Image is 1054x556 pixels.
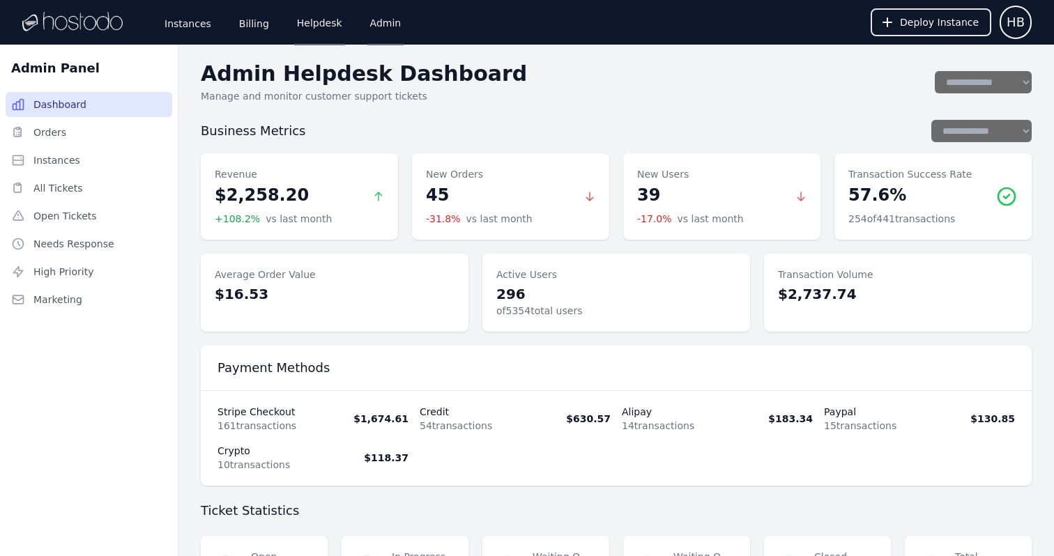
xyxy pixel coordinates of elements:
[622,405,694,419] p: alipay
[217,458,290,472] p: 10 transactions
[848,184,984,206] dd: 57.6 %
[466,212,533,226] span: vs last month
[420,405,492,419] p: credit
[6,148,172,173] a: Instances
[201,89,924,103] p: Manage and monitor customer support tickets
[768,412,813,426] p: $183.34
[6,92,172,117] a: Dashboard
[6,287,172,312] a: Marketing
[215,184,362,206] dd: $2,258.20
[900,15,979,29] span: Deploy Instance
[266,212,332,226] span: vs last month
[353,412,408,426] p: $1,674.61
[848,167,984,181] dt: Transaction Success Rate
[426,212,461,226] span: -31.8%
[6,259,172,284] a: High Priority
[11,59,100,78] h2: Admin Panel
[420,419,492,433] p: 54 transactions
[496,268,736,281] dt: Active Users
[622,419,694,433] p: 14 transactions
[215,268,455,281] dt: Average Order Value
[201,61,924,86] h2: Admin Helpdesk Dashboard
[201,123,305,139] h3: Business Metrics
[6,231,172,256] a: Needs Response
[6,176,172,201] a: All Tickets
[678,212,744,226] span: vs last month
[217,419,296,433] p: 161 transactions
[6,120,172,145] a: Orders
[215,284,455,304] dd: $16.53
[217,444,290,458] p: crypto
[824,419,896,433] p: 15 transactions
[364,451,408,465] p: $118.37
[778,284,1018,304] dd: $2,737.74
[637,212,672,226] span: -17.0%
[215,167,362,181] dt: Revenue
[215,212,260,226] span: +108.2%
[566,412,611,426] p: $630.57
[496,284,736,304] dd: 296
[637,184,784,206] dd: 39
[217,360,1015,376] h3: Payment Methods
[1000,6,1032,39] button: User menu
[426,184,573,206] dd: 45
[637,167,784,181] dt: New Users
[1007,13,1025,32] span: HB
[201,502,1032,519] h3: Ticket Statistics
[778,268,1018,281] dt: Transaction Volume
[824,405,896,419] p: paypal
[6,203,172,229] a: Open Tickets
[871,8,991,36] button: Deploy Instance
[22,12,123,33] img: Logo
[496,304,736,318] dd: of 5354 total users
[970,412,1015,426] p: $130.85
[426,167,573,181] dt: New Orders
[848,212,984,226] dd: 254 of 441 transactions
[217,405,296,419] p: stripe checkout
